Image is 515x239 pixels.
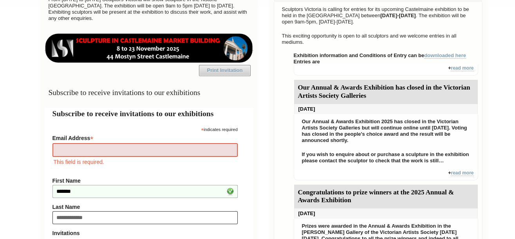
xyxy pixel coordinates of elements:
[52,133,238,142] label: Email Address
[52,230,238,236] strong: Invitations
[294,80,478,104] div: Our Annual & Awards Exhibition has closed in the Victorian Artists Society Galleries
[451,65,473,71] a: read more
[294,65,478,75] div: +
[294,52,466,59] strong: Exhibition information and Conditions of Entry can be
[278,4,478,27] p: Sculptors Victoria is calling for entries for its upcoming Castelmaine exhibition to be held in t...
[294,185,478,209] div: Congratulations to prize winners at the 2025 Annual & Awards Exhibition
[52,158,238,166] div: This field is required.
[298,117,474,146] p: Our Annual & Awards Exhibition 2025 has closed in the Victorian Artists Society Galleries but wil...
[52,178,238,184] label: First Name
[294,104,478,114] div: [DATE]
[52,108,246,119] h2: Subscribe to receive invitations to our exhibitions
[424,52,466,59] a: downloaded here
[199,65,251,76] a: Print Invitation
[294,170,478,180] div: +
[380,13,416,18] strong: [DATE]-[DATE]
[298,149,474,166] p: If you wish to enquire about or purchase a sculpture in the exhibition please contact the sculpto...
[451,170,473,176] a: read more
[52,125,238,133] div: indicates required
[278,31,478,47] p: This exciting opportunity is open to all sculptors and we welcome entries in all mediums.
[52,204,238,210] label: Last Name
[294,208,478,219] div: [DATE]
[45,34,253,63] img: castlemaine-ldrbd25v2.png
[45,85,253,100] h3: Subscribe to receive invitations to our exhibitions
